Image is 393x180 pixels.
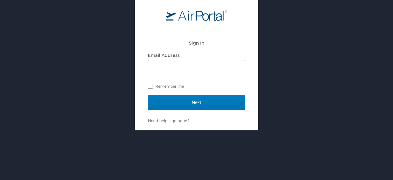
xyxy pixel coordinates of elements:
input: Next [148,95,245,110]
img: logo [166,10,227,21]
label: Remember me [148,82,245,91]
label: Email Address [148,53,180,58]
a: Need help signing in? [148,118,189,123]
h2: Sign In [148,39,245,46]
